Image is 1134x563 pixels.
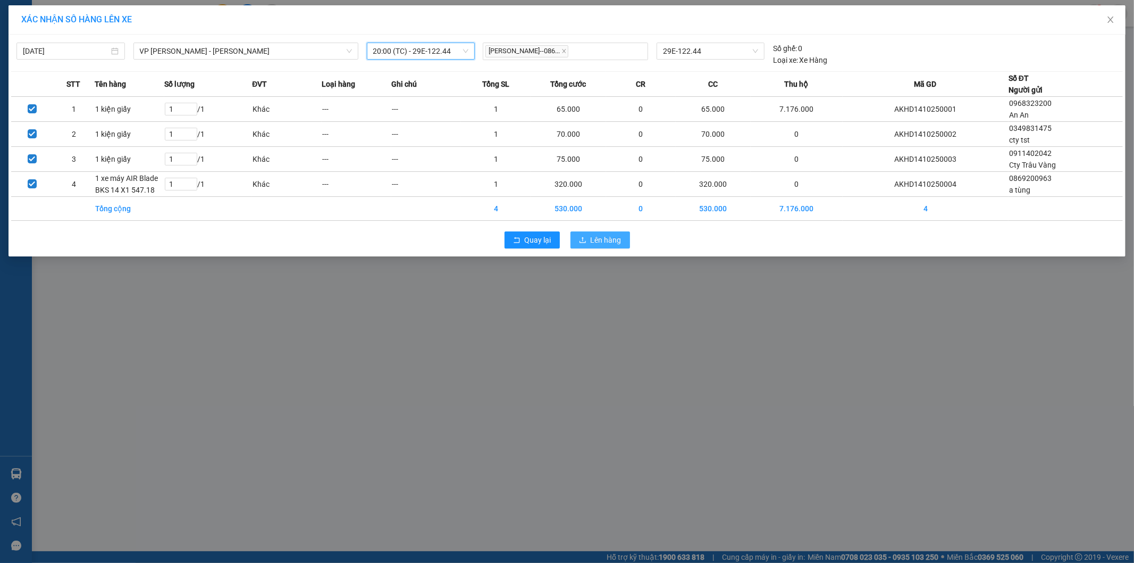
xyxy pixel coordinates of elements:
[531,122,606,147] td: 70.000
[252,97,322,122] td: Khác
[1009,124,1052,133] span: 0349831475
[531,147,606,172] td: 75.000
[346,48,352,54] span: down
[1009,136,1030,144] span: cty tst
[322,172,391,197] td: ---
[591,234,621,246] span: Lên hàng
[579,236,586,245] span: upload
[53,147,95,172] td: 3
[164,122,252,147] td: / 1
[485,45,568,57] span: [PERSON_NAME]--086...
[785,78,809,90] span: Thu hộ
[606,172,676,197] td: 0
[606,197,676,221] td: 0
[53,122,95,147] td: 2
[391,147,461,172] td: ---
[561,48,567,54] span: close
[531,172,606,197] td: 320.000
[4,64,164,79] span: Mã đơn: AKHD1410250004
[773,43,803,54] div: 0
[66,78,80,90] span: STT
[1009,72,1043,96] div: Số ĐT Người gửi
[53,97,95,122] td: 1
[773,43,797,54] span: Số ghế:
[322,97,391,122] td: ---
[708,78,718,90] span: CC
[461,122,531,147] td: 1
[676,122,751,147] td: 70.000
[1009,186,1030,194] span: a tùng
[843,197,1009,221] td: 4
[914,78,937,90] span: Mã GD
[843,147,1009,172] td: AKHD1410250003
[391,97,461,122] td: ---
[373,43,469,59] span: 20:00 (TC) - 29E-122.44
[531,97,606,122] td: 65.000
[322,147,391,172] td: ---
[1009,174,1052,183] span: 0869200963
[550,78,586,90] span: Tổng cước
[1009,99,1052,107] span: 0968323200
[164,172,252,197] td: / 1
[1009,149,1052,158] span: 0911402042
[606,147,676,172] td: 0
[4,36,81,55] span: [PHONE_NUMBER]
[773,54,798,66] span: Loại xe:
[751,122,843,147] td: 0
[95,78,126,90] span: Tên hàng
[461,97,531,122] td: 1
[676,147,751,172] td: 75.000
[773,54,828,66] div: Xe Hàng
[843,122,1009,147] td: AKHD1410250002
[391,172,461,197] td: ---
[75,5,215,19] strong: PHIẾU DÁN LÊN HÀNG
[482,78,509,90] span: Tổng SL
[513,236,520,245] span: rollback
[751,172,843,197] td: 0
[53,172,95,197] td: 4
[751,197,843,221] td: 7.176.000
[84,36,212,55] span: CÔNG TY TNHH CHUYỂN PHÁT NHANH BẢO AN
[95,147,164,172] td: 1 kiện giấy
[570,231,630,249] button: uploadLên hàng
[95,197,164,221] td: Tổng cộng
[164,147,252,172] td: / 1
[676,172,751,197] td: 320.000
[461,147,531,172] td: 1
[676,97,751,122] td: 65.000
[531,197,606,221] td: 530.000
[1106,15,1115,24] span: close
[252,78,267,90] span: ĐVT
[525,234,551,246] span: Quay lại
[164,97,252,122] td: / 1
[95,172,164,197] td: 1 xe máy AIR Blade BKS 14 X1 547.18
[29,36,56,45] strong: CSKH:
[606,122,676,147] td: 0
[322,122,391,147] td: ---
[843,97,1009,122] td: AKHD1410250001
[461,172,531,197] td: 1
[322,78,355,90] span: Loại hàng
[606,97,676,122] td: 0
[1096,5,1125,35] button: Close
[663,43,758,59] span: 29E-122.44
[1009,111,1029,119] span: An An
[461,197,531,221] td: 4
[252,147,322,172] td: Khác
[391,78,417,90] span: Ghi chú
[391,122,461,147] td: ---
[505,231,560,249] button: rollbackQuay lại
[751,147,843,172] td: 0
[252,172,322,197] td: Khác
[21,14,132,24] span: XÁC NHẬN SỐ HÀNG LÊN XE
[636,78,645,90] span: CR
[252,122,322,147] td: Khác
[164,78,195,90] span: Số lượng
[140,43,352,59] span: VP An khánh - Kho HN
[1009,161,1056,169] span: Cty Trâu Vàng
[95,97,164,122] td: 1 kiện giấy
[23,45,109,57] input: 14/10/2025
[71,21,219,32] span: Ngày in phiếu: 17:21 ngày
[843,172,1009,197] td: AKHD1410250004
[676,197,751,221] td: 530.000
